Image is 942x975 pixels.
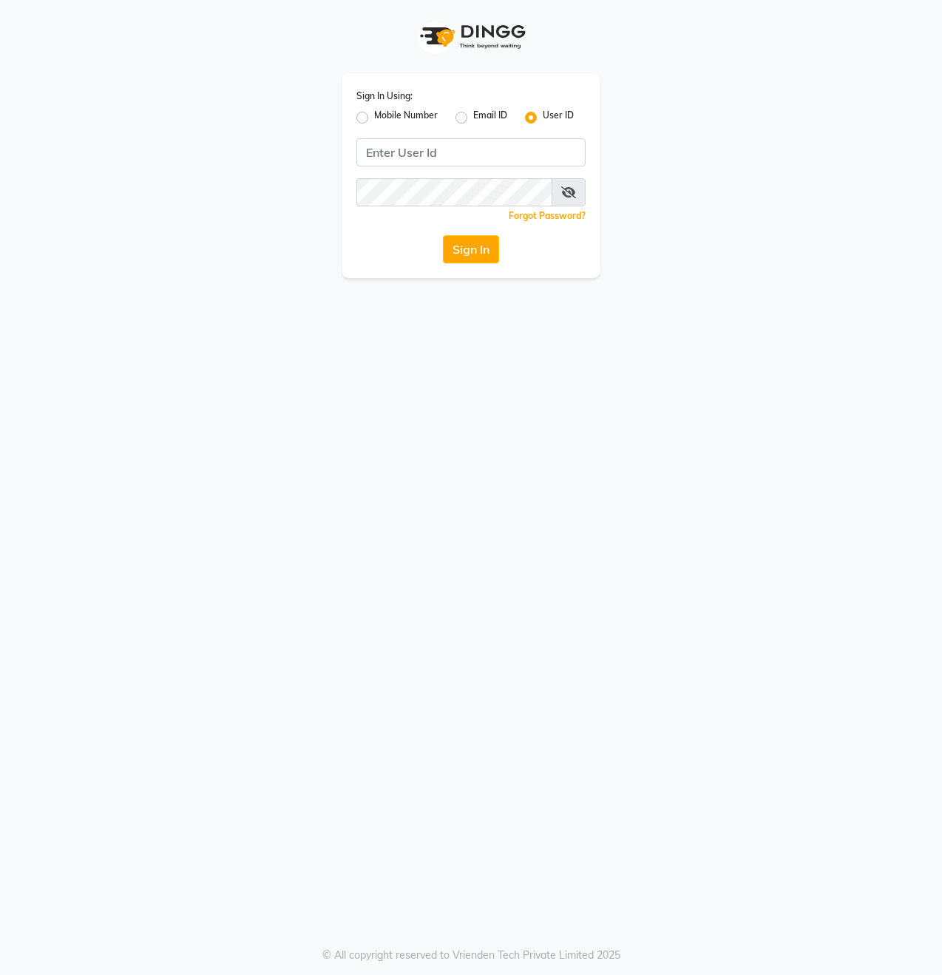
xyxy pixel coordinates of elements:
[356,90,413,103] label: Sign In Using:
[473,109,507,126] label: Email ID
[412,15,530,58] img: logo1.svg
[356,178,552,206] input: Username
[509,210,586,221] a: Forgot Password?
[443,235,499,263] button: Sign In
[543,109,574,126] label: User ID
[374,109,438,126] label: Mobile Number
[356,138,586,166] input: Username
